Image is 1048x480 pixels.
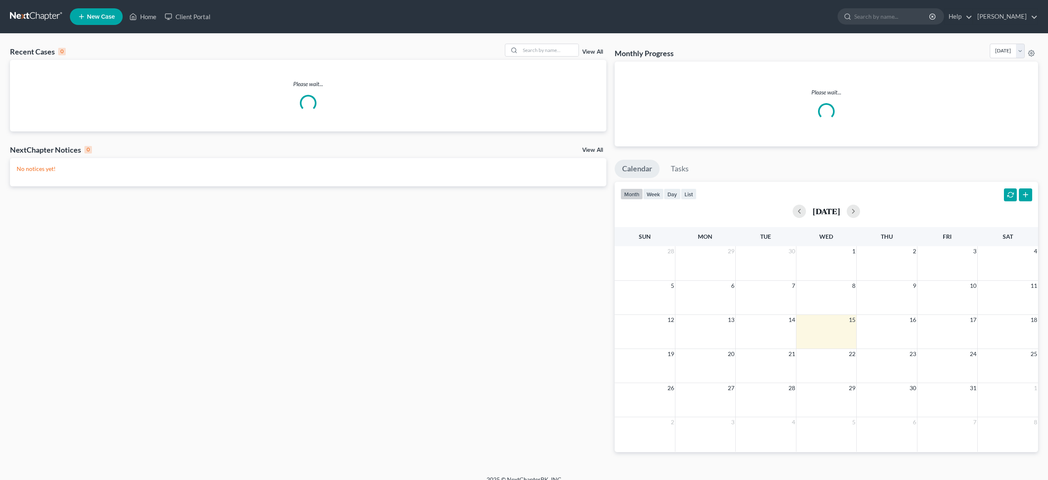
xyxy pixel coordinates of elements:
a: [PERSON_NAME] [973,9,1038,24]
span: 31 [969,383,977,393]
span: 29 [848,383,856,393]
span: 4 [1033,246,1038,256]
span: 22 [848,349,856,359]
span: 27 [727,383,735,393]
span: Fri [943,233,952,240]
span: 4 [791,417,796,427]
div: 0 [58,48,66,55]
p: Please wait... [621,88,1031,96]
a: Tasks [663,160,696,178]
p: Please wait... [10,80,606,88]
span: 10 [969,281,977,291]
span: Sun [639,233,651,240]
span: 7 [791,281,796,291]
input: Search by name... [520,44,578,56]
span: 24 [969,349,977,359]
span: 7 [972,417,977,427]
a: View All [582,147,603,153]
a: Help [944,9,972,24]
span: 21 [788,349,796,359]
span: 17 [969,315,977,325]
span: Sat [1003,233,1013,240]
button: day [664,188,681,200]
span: 2 [670,417,675,427]
span: 11 [1030,281,1038,291]
button: month [620,188,643,200]
div: Recent Cases [10,47,66,57]
span: 13 [727,315,735,325]
span: Thu [881,233,893,240]
span: 9 [912,281,917,291]
span: 3 [730,417,735,427]
button: week [643,188,664,200]
a: Client Portal [161,9,215,24]
span: 1 [1033,383,1038,393]
span: 23 [909,349,917,359]
span: 19 [667,349,675,359]
span: 20 [727,349,735,359]
span: Wed [819,233,833,240]
span: 28 [667,246,675,256]
span: Mon [698,233,712,240]
span: 30 [909,383,917,393]
a: Calendar [615,160,660,178]
span: 8 [851,281,856,291]
span: 8 [1033,417,1038,427]
span: 6 [730,281,735,291]
a: Home [125,9,161,24]
span: 18 [1030,315,1038,325]
span: 16 [909,315,917,325]
span: 5 [670,281,675,291]
span: 26 [667,383,675,393]
span: 6 [912,417,917,427]
span: 15 [848,315,856,325]
h3: Monthly Progress [615,48,674,58]
span: 28 [788,383,796,393]
span: 14 [788,315,796,325]
span: 3 [972,246,977,256]
button: list [681,188,697,200]
h2: [DATE] [813,207,840,215]
span: 30 [788,246,796,256]
span: 2 [912,246,917,256]
span: 12 [667,315,675,325]
span: 29 [727,246,735,256]
span: 1 [851,246,856,256]
span: 5 [851,417,856,427]
p: No notices yet! [17,165,600,173]
span: 25 [1030,349,1038,359]
input: Search by name... [854,9,930,24]
span: New Case [87,14,115,20]
div: 0 [84,146,92,153]
a: View All [582,49,603,55]
span: Tue [760,233,771,240]
div: NextChapter Notices [10,145,92,155]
